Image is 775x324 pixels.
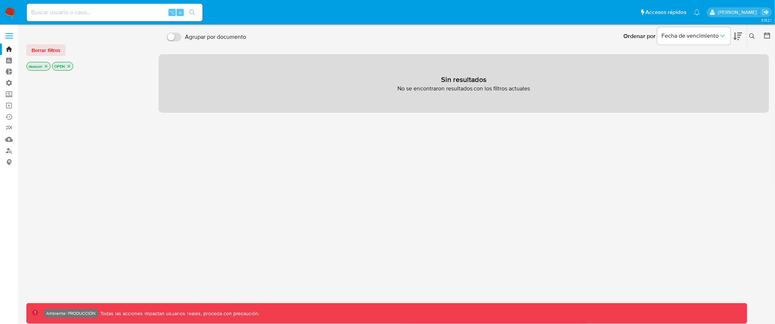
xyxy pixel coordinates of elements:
[169,9,175,16] span: ⌥
[762,8,770,16] a: Salir
[185,7,200,18] button: search-icon
[99,310,260,317] p: Todas las acciones impactan usuarios reales, proceda con precaución.
[718,9,759,16] p: diego.assum@mercadolibre.com
[27,8,203,17] input: Buscar usuario o caso...
[46,312,96,315] p: Ambiente: PRODUCCIÓN
[179,9,181,16] span: s
[646,8,687,16] span: Accesos rápidos
[694,9,700,15] a: Notificaciones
